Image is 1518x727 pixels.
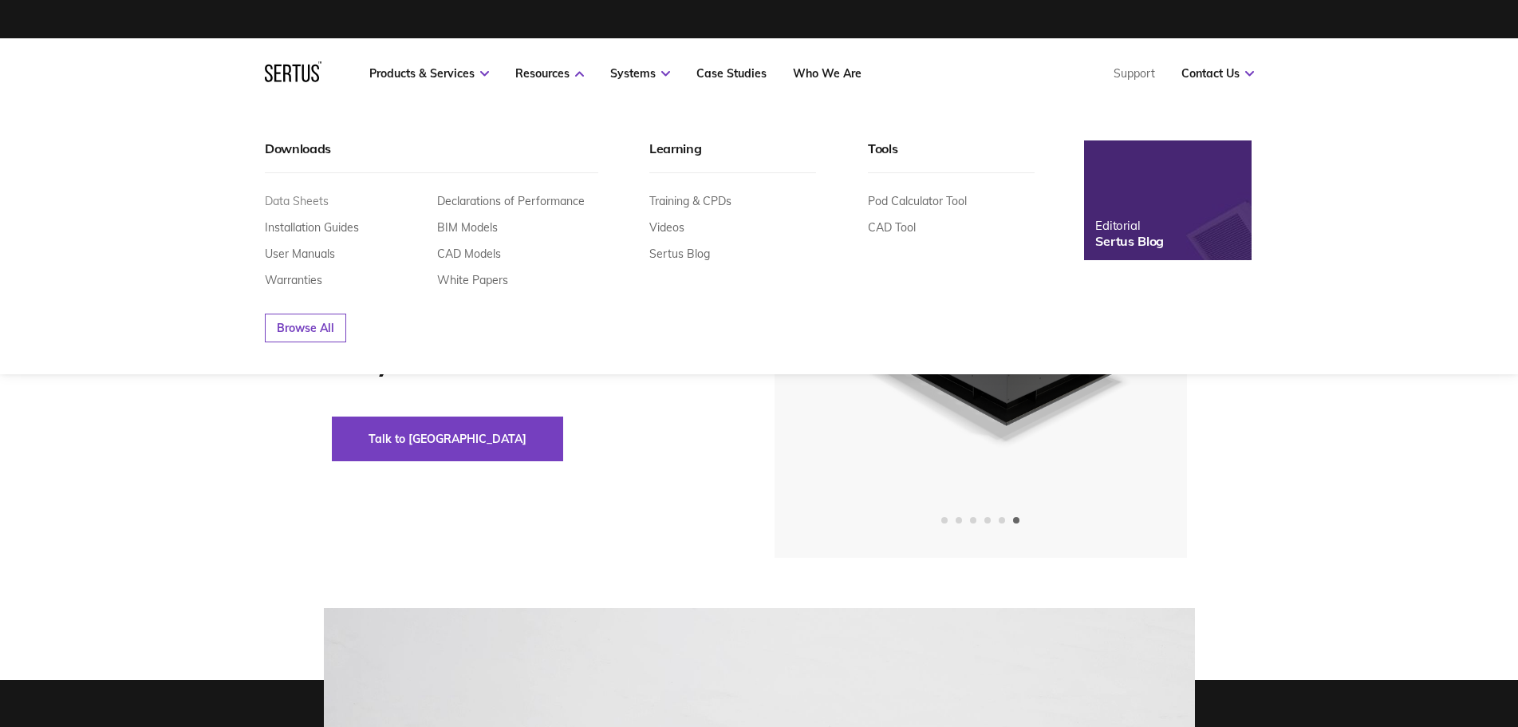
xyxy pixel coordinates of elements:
[265,140,598,173] div: Downloads
[515,66,584,81] a: Resources
[793,66,862,81] a: Who We Are
[265,194,329,208] a: Data Sheets
[437,273,508,287] a: White Papers
[868,194,967,208] a: Pod Calculator Tool
[437,220,498,235] a: BIM Models
[437,247,501,261] a: CAD Models
[868,220,916,235] a: CAD Tool
[332,259,727,378] h1: Roof Louvre Blade - Residential Glass (RLB-RG)
[999,517,1005,524] span: Go to slide 5
[984,517,991,524] span: Go to slide 4
[265,220,359,235] a: Installation Guides
[1114,66,1155,81] a: Support
[1181,66,1254,81] a: Contact Us
[265,273,322,287] a: Warranties
[1095,233,1164,249] div: Sertus Blog
[1231,542,1518,727] iframe: Chat Widget
[941,517,948,524] span: Go to slide 1
[1084,140,1252,260] a: EditorialSertus Blog
[649,220,684,235] a: Videos
[610,66,670,81] a: Systems
[369,66,489,81] a: Products & Services
[868,140,1035,173] div: Tools
[437,194,585,208] a: Declarations of Performance
[696,66,767,81] a: Case Studies
[970,517,976,524] span: Go to slide 3
[649,140,816,173] div: Learning
[265,314,346,342] a: Browse All
[649,247,710,261] a: Sertus Blog
[956,517,962,524] span: Go to slide 2
[649,194,731,208] a: Training & CPDs
[1095,218,1164,233] div: Editorial
[265,247,335,261] a: User Manuals
[332,417,563,461] button: Talk to [GEOGRAPHIC_DATA]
